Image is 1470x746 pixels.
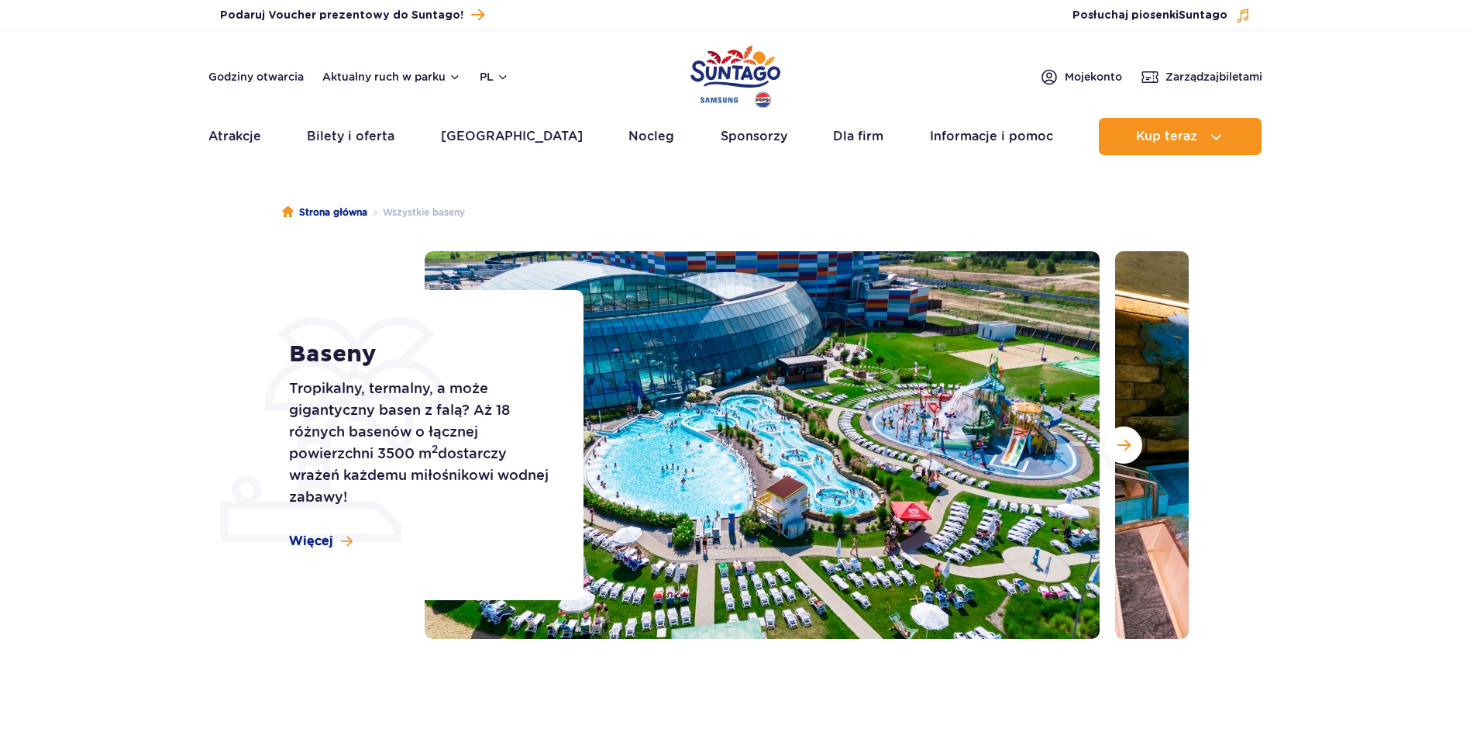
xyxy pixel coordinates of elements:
[220,5,484,26] a: Podaruj Voucher prezentowy do Suntago!
[289,340,549,368] h1: Baseny
[322,71,461,83] button: Aktualny ruch w parku
[432,443,438,455] sup: 2
[307,118,394,155] a: Bilety i oferta
[690,39,780,110] a: Park of Poland
[1105,427,1142,464] button: Następny slajd
[367,205,465,220] li: Wszystkie baseny
[208,69,304,85] a: Godziny otwarcia
[1072,8,1251,23] button: Posłuchaj piosenkiSuntago
[282,205,367,220] a: Strona główna
[1165,69,1262,85] span: Zarządzaj biletami
[1136,130,1197,143] span: Kup teraz
[1072,8,1227,23] span: Posłuchaj piosenki
[441,118,583,155] a: [GEOGRAPHIC_DATA]
[480,69,509,85] button: pl
[289,533,333,550] span: Więcej
[1065,69,1122,85] span: Moje konto
[833,118,883,155] a: Dla firm
[289,378,549,508] p: Tropikalny, termalny, a może gigantyczny basen z falą? Aż 18 różnych basenów o łącznej powierzchn...
[208,118,261,155] a: Atrakcje
[1099,118,1262,155] button: Kup teraz
[220,8,463,23] span: Podaruj Voucher prezentowy do Suntago!
[930,118,1053,155] a: Informacje i pomoc
[628,118,674,155] a: Nocleg
[721,118,787,155] a: Sponsorzy
[1040,67,1122,86] a: Mojekonto
[1179,10,1227,21] span: Suntago
[289,533,353,550] a: Więcej
[1141,67,1262,86] a: Zarządzajbiletami
[425,251,1100,639] img: Zewnętrzna część Suntago z basenami i zjeżdżalniami, otoczona leżakami i zielenią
